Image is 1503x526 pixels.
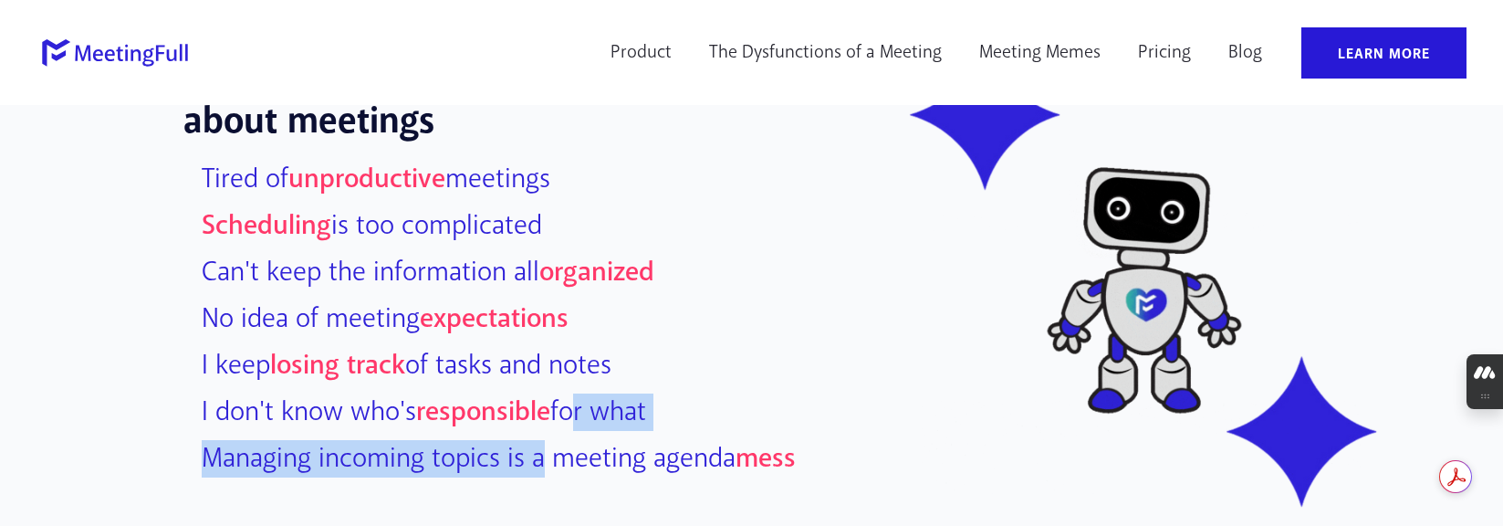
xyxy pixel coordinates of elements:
[416,394,550,431] span: responsible
[193,257,851,289] p: Can't keep the information all
[891,24,1073,206] img: AI Star
[599,27,684,79] a: Product
[193,210,851,243] p: is too complicated
[1126,27,1203,79] a: Pricing
[193,303,851,336] p: No idea of meeting
[193,396,851,429] p: I don't know who's for what
[288,161,445,198] span: unproductive
[202,207,331,245] span: Scheduling
[1216,27,1274,79] a: Blog
[539,254,654,291] span: organized
[697,27,954,79] a: The Dysfunctions of a Meeting
[270,347,405,384] span: losing track
[420,300,569,338] span: expectations
[1301,27,1466,79] a: Learn More
[193,350,851,383] p: I keep of tasks and notes
[736,440,796,478] span: mess
[193,443,851,476] p: Managing incoming topics is a meeting agenda
[967,27,1112,79] a: Meeting Memes
[193,163,851,196] p: Tired of meetings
